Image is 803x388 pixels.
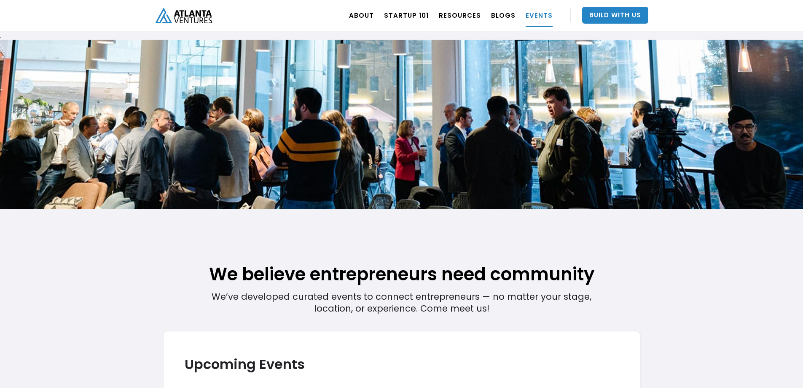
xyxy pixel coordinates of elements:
[491,3,516,27] a: BLOGS
[349,3,374,27] a: ABOUT
[384,3,429,27] a: Startup 101
[582,7,648,24] a: Build With Us
[185,357,619,372] h2: Upcoming Events
[211,220,592,315] div: We’ve developed curated events to connect entrepreneurs — no matter your stage, location, or expe...
[439,3,481,27] a: RESOURCES
[164,220,640,286] h1: We believe entrepreneurs need community
[526,3,553,27] a: EVENTS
